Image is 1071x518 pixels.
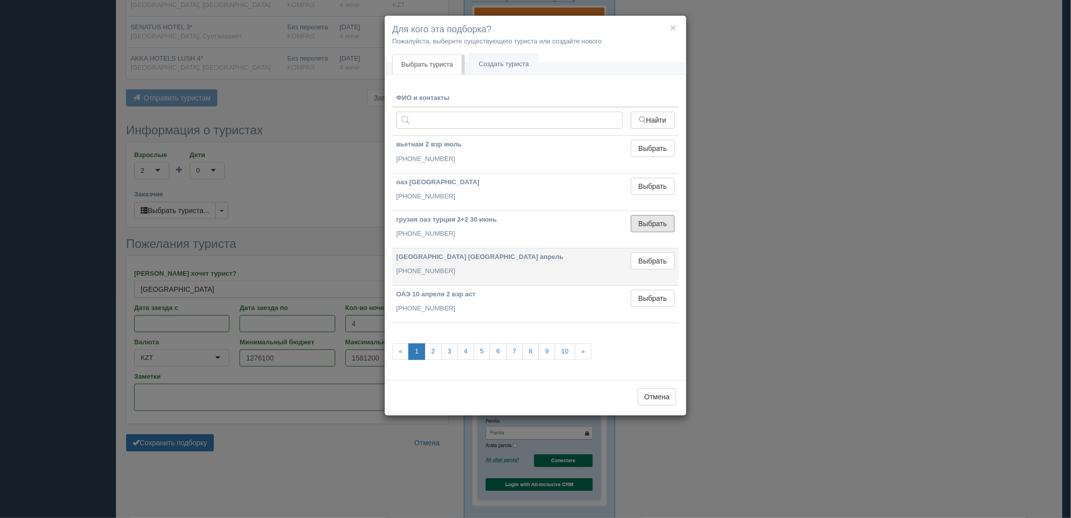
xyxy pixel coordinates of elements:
b: ОАЭ 10 апреля 2 взр аст [396,290,475,298]
b: вьетнам 2 взр июль [396,140,462,148]
a: 4 [457,343,474,360]
a: 9 [539,343,555,360]
a: » [575,343,591,360]
a: Выбрать туриста [392,55,462,75]
p: Пожалуйста, выберите существующего туриста или создайте нового [392,36,679,46]
p: [PHONE_NUMBER] [396,304,623,314]
b: грузия оаэ турция 2+2 30 июнь [396,216,497,223]
button: Отмена [638,388,676,405]
button: Выбрать [631,290,675,307]
b: оаэ [GEOGRAPHIC_DATA] [396,178,480,186]
a: 1 [408,343,425,360]
h4: Для кого эта подборка? [392,23,679,36]
button: Выбрать [631,215,675,232]
button: Найти [631,112,675,129]
span: « [392,343,409,360]
button: Выбрать [631,178,675,195]
p: [PHONE_NUMBER] [396,229,623,239]
button: × [670,22,676,33]
a: 2 [425,343,441,360]
p: [PHONE_NUMBER] [396,192,623,201]
a: 7 [506,343,523,360]
a: 8 [522,343,539,360]
button: Выбрать [631,140,675,157]
b: [GEOGRAPHIC_DATA] [GEOGRAPHIC_DATA] апрель [396,253,564,261]
p: [PHONE_NUMBER] [396,267,623,276]
a: Создать туриста [469,54,538,75]
input: Поиск по ФИО, паспорту или контактам [396,112,623,129]
a: 5 [473,343,490,360]
p: [PHONE_NUMBER] [396,154,623,164]
th: ФИО и контакты [392,89,627,108]
button: Выбрать [631,252,675,270]
a: 6 [490,343,506,360]
a: 10 [555,343,575,360]
a: 3 [441,343,458,360]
